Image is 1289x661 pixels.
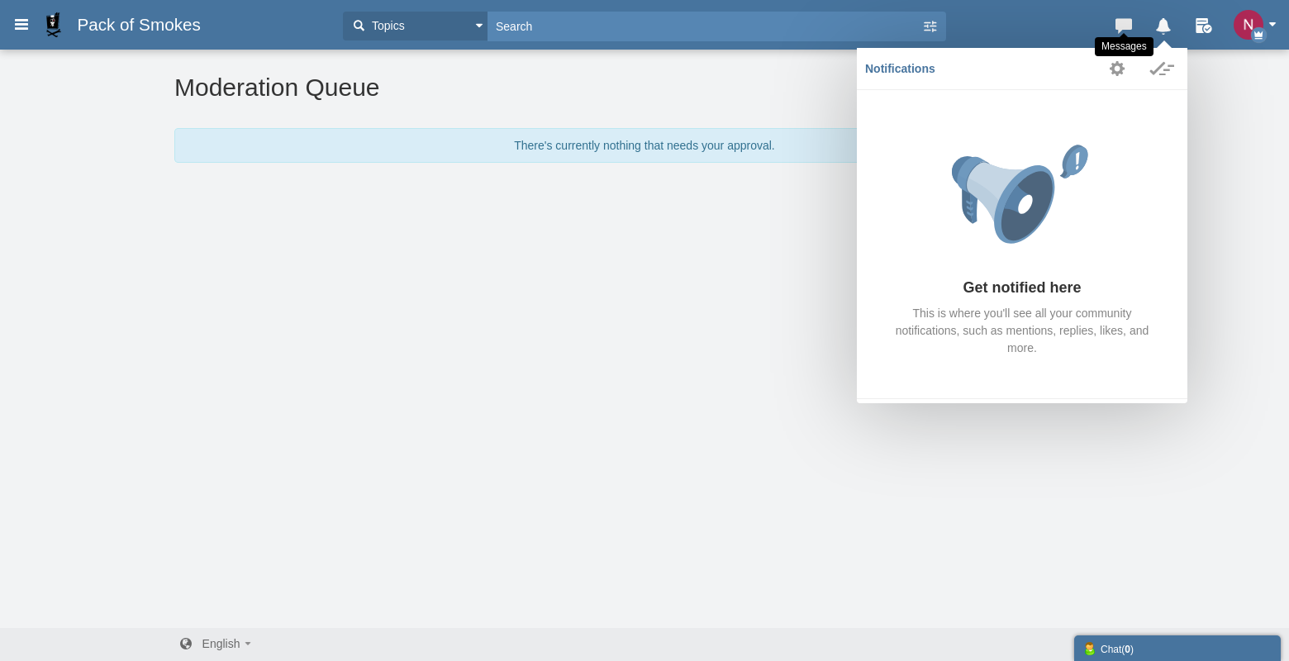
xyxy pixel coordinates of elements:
[368,17,405,35] span: Topics
[488,12,921,40] input: Search
[865,62,935,75] span: Notifications
[963,280,1081,297] h4: Get notified here
[77,15,212,35] span: Pack of Smokes
[1121,644,1134,655] span: ( )
[202,637,240,650] span: English
[1082,640,1272,657] div: Chat
[1234,10,1263,40] img: n+ZzJu5kAAAAASUVORK5CYII=
[1125,644,1130,655] strong: 0
[1095,37,1153,56] div: Messages
[174,128,1115,163] div: There's currently nothing that needs your approval.
[174,74,380,101] h2: Moderation Queue
[39,10,335,40] a: Pack of Smokes
[882,297,1163,365] p: This is where you'll see all your community notifications, such as mentions, replies, likes, and ...
[343,12,488,40] button: Topics
[39,10,77,40] img: favicon.ico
